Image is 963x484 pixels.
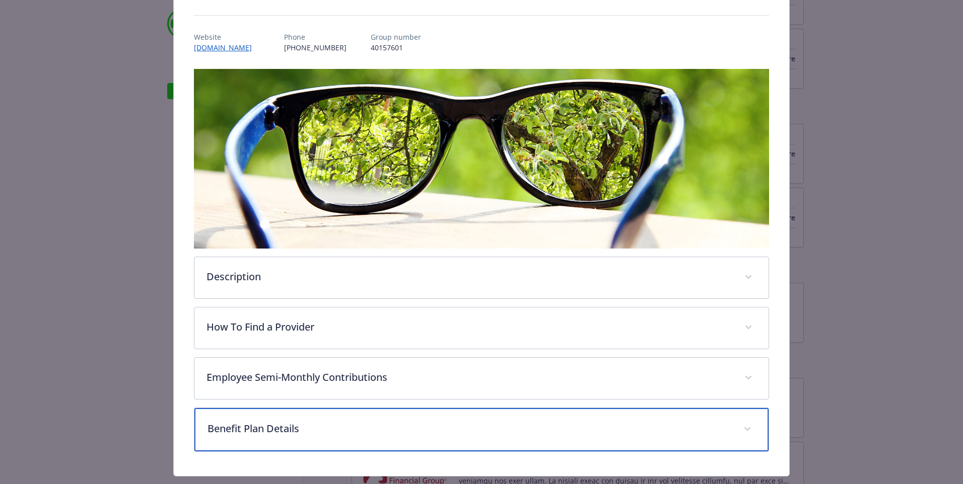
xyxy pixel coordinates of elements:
div: Benefit Plan Details [194,408,769,451]
p: How To Find a Provider [207,319,732,335]
p: Phone [284,32,347,42]
p: Website [194,32,260,42]
p: Employee Semi-Monthly Contributions [207,370,732,385]
p: Description [207,269,732,284]
div: Description [194,257,769,298]
p: Benefit Plan Details [208,421,731,436]
p: Group number [371,32,421,42]
div: How To Find a Provider [194,307,769,349]
p: [PHONE_NUMBER] [284,42,347,53]
a: [DOMAIN_NAME] [194,43,260,52]
p: 40157601 [371,42,421,53]
div: Employee Semi-Monthly Contributions [194,358,769,399]
img: banner [194,69,769,249]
